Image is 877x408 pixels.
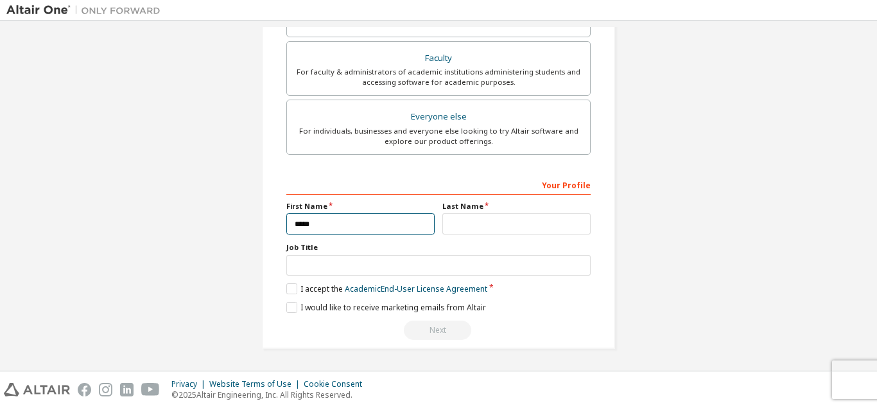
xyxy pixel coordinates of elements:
label: Last Name [442,201,591,211]
label: I would like to receive marketing emails from Altair [286,302,486,313]
div: Faculty [295,49,582,67]
div: Privacy [171,379,209,389]
div: Cookie Consent [304,379,370,389]
div: For individuals, businesses and everyone else looking to try Altair software and explore our prod... [295,126,582,146]
div: Read and acccept EULA to continue [286,321,591,340]
img: youtube.svg [141,383,160,396]
div: Website Terms of Use [209,379,304,389]
img: Altair One [6,4,167,17]
label: First Name [286,201,435,211]
img: linkedin.svg [120,383,134,396]
img: facebook.svg [78,383,91,396]
p: © 2025 Altair Engineering, Inc. All Rights Reserved. [171,389,370,400]
div: Everyone else [295,108,582,126]
label: Job Title [286,242,591,253]
div: Your Profile [286,174,591,195]
img: instagram.svg [99,383,112,396]
img: altair_logo.svg [4,383,70,396]
label: I accept the [286,283,487,294]
div: For faculty & administrators of academic institutions administering students and accessing softwa... [295,67,582,87]
a: Academic End-User License Agreement [345,283,487,294]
